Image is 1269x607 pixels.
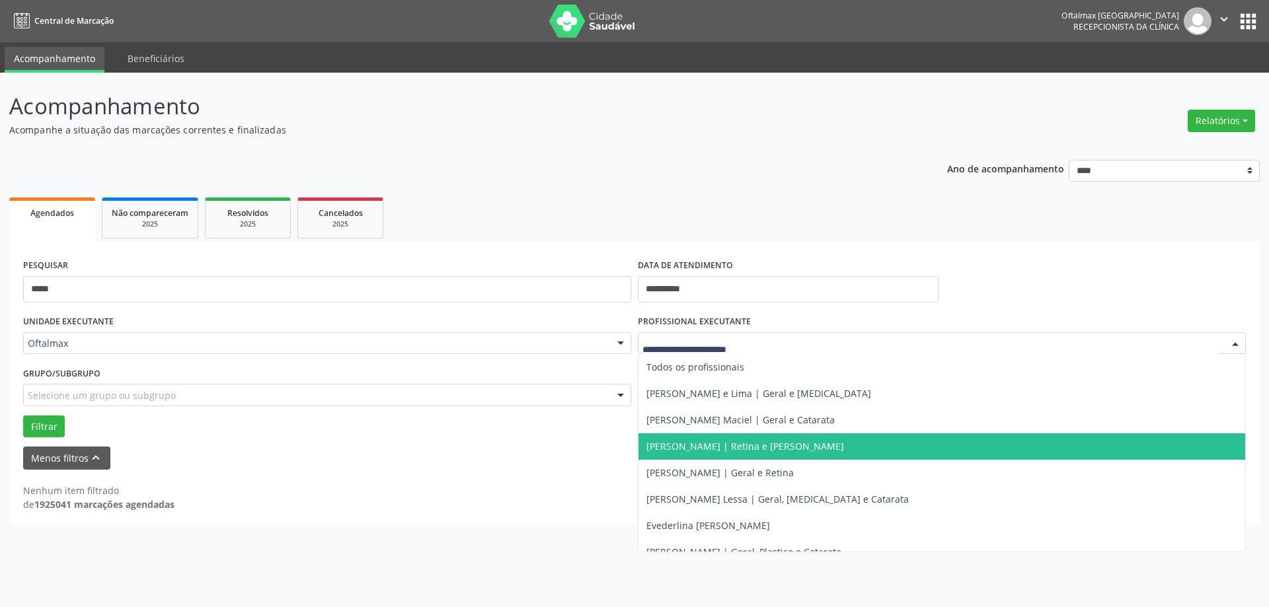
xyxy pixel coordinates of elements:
span: Não compareceram [112,207,188,219]
a: Beneficiários [118,47,194,70]
span: Central de Marcação [34,15,114,26]
button: Relatórios [1188,110,1255,132]
p: Acompanhe a situação das marcações correntes e finalizadas [9,123,884,137]
span: Selecione um grupo ou subgrupo [28,388,176,402]
button: apps [1237,10,1260,33]
button:  [1211,7,1237,35]
span: Recepcionista da clínica [1073,21,1179,32]
span: [PERSON_NAME] Maciel | Geral e Catarata [646,413,835,426]
label: PESQUISAR [23,256,68,276]
strong: 1925041 marcações agendadas [34,498,174,511]
span: Oftalmax [28,337,604,350]
span: Cancelados [319,207,363,219]
div: de [23,497,174,511]
label: UNIDADE EXECUTANTE [23,312,114,332]
a: Acompanhamento [5,47,104,73]
div: Nenhum item filtrado [23,483,174,497]
label: Grupo/Subgrupo [23,363,100,384]
p: Ano de acompanhamento [947,160,1064,176]
a: Central de Marcação [9,10,114,32]
button: Menos filtroskeyboard_arrow_up [23,446,110,470]
div: 2025 [307,219,373,229]
button: Filtrar [23,415,65,438]
span: Evederlina [PERSON_NAME] [646,519,770,532]
span: [PERSON_NAME] | Retina e [PERSON_NAME] [646,440,844,452]
i: keyboard_arrow_up [89,450,103,465]
div: 2025 [215,219,281,229]
span: Todos os profissionais [646,361,744,373]
label: PROFISSIONAL EXECUTANTE [638,312,751,332]
span: Resolvidos [227,207,268,219]
img: img [1184,7,1211,35]
span: [PERSON_NAME] | Geral e Retina [646,466,794,479]
span: [PERSON_NAME] Lessa | Geral, [MEDICAL_DATA] e Catarata [646,493,909,505]
div: Oftalmax [GEOGRAPHIC_DATA] [1061,10,1179,21]
label: DATA DE ATENDIMENTO [638,256,733,276]
p: Acompanhamento [9,90,884,123]
span: [PERSON_NAME] | Geral, Plastico e Catarata [646,546,841,558]
i:  [1217,12,1231,26]
div: 2025 [112,219,188,229]
span: Agendados [30,207,74,219]
span: [PERSON_NAME] e Lima | Geral e [MEDICAL_DATA] [646,387,871,400]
